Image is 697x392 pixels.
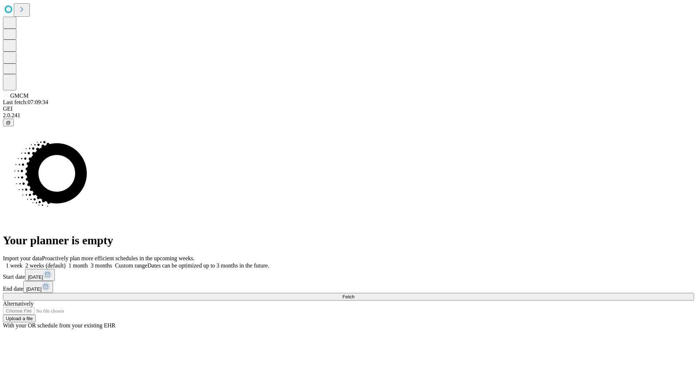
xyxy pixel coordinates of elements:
[23,281,53,293] button: [DATE]
[6,262,23,269] span: 1 week
[3,106,694,112] div: GEI
[3,234,694,247] h1: Your planner is empty
[3,322,115,328] span: With your OR schedule from your existing EHR
[91,262,112,269] span: 3 months
[115,262,147,269] span: Custom range
[3,293,694,301] button: Fetch
[69,262,88,269] span: 1 month
[26,286,41,292] span: [DATE]
[3,99,48,105] span: Last fetch: 07:09:34
[10,93,29,99] span: GMCM
[3,119,14,126] button: @
[3,315,36,322] button: Upload a file
[28,274,43,280] span: [DATE]
[25,269,55,281] button: [DATE]
[3,281,694,293] div: End date
[3,301,33,307] span: Alternatively
[42,255,195,261] span: Proactively plan more efficient schedules in the upcoming weeks.
[25,262,66,269] span: 2 weeks (default)
[3,112,694,119] div: 2.0.241
[6,120,11,125] span: @
[147,262,269,269] span: Dates can be optimized up to 3 months in the future.
[3,269,694,281] div: Start date
[342,294,354,299] span: Fetch
[3,255,42,261] span: Import your data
